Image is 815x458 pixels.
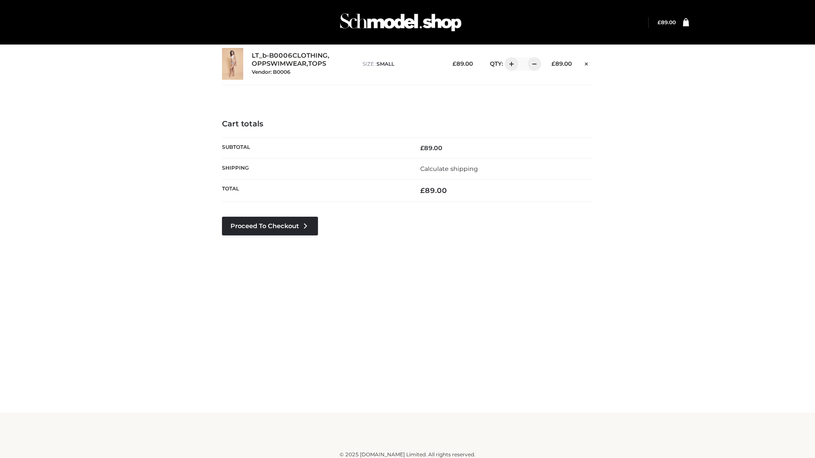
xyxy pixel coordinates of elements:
[252,52,354,75] div: , ,
[420,186,425,195] span: £
[452,60,473,67] bdi: 89.00
[452,60,456,67] span: £
[658,19,661,25] span: £
[337,6,464,39] img: Schmodel Admin 964
[222,158,407,179] th: Shipping
[420,186,447,195] bdi: 89.00
[481,57,538,71] div: QTY:
[292,52,328,60] a: CLOTHING
[222,179,407,202] th: Total
[658,19,676,25] a: £89.00
[377,61,394,67] span: SMALL
[420,165,478,173] a: Calculate shipping
[420,144,424,152] span: £
[222,120,593,129] h4: Cart totals
[252,69,290,75] small: Vendor: B0006
[308,60,326,68] a: TOPS
[658,19,676,25] bdi: 89.00
[420,144,442,152] bdi: 89.00
[222,48,243,80] img: LT_b-B0006 - SMALL
[252,52,292,60] a: LT_b-B0006
[363,60,439,68] p: size :
[222,217,318,235] a: Proceed to Checkout
[551,60,572,67] bdi: 89.00
[551,60,555,67] span: £
[222,137,407,158] th: Subtotal
[580,57,593,68] a: Remove this item
[252,60,306,68] a: OPPSWIMWEAR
